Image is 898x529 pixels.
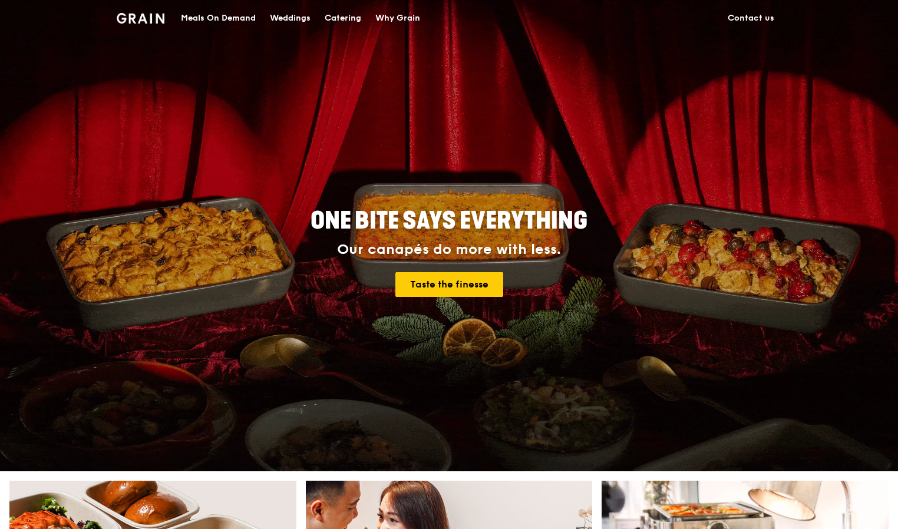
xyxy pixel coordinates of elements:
[311,207,587,235] span: ONE BITE SAYS EVERYTHING
[395,272,503,297] a: Taste the finesse
[117,13,164,24] img: Grain
[181,1,256,36] div: Meals On Demand
[318,1,368,36] a: Catering
[325,1,361,36] div: Catering
[375,1,420,36] div: Why Grain
[721,1,781,36] a: Contact us
[270,1,311,36] div: Weddings
[263,1,318,36] a: Weddings
[368,1,427,36] a: Why Grain
[237,242,661,258] div: Our canapés do more with less.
